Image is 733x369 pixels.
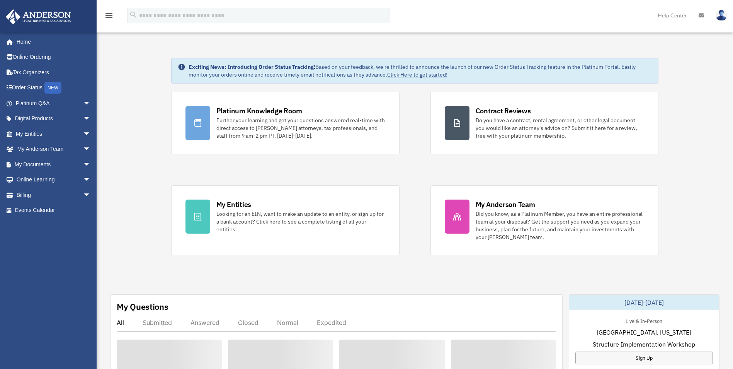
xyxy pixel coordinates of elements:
a: My Entities Looking for an EIN, want to make an update to an entity, or sign up for a bank accoun... [171,185,400,255]
span: arrow_drop_down [83,187,99,203]
span: arrow_drop_down [83,142,99,157]
div: Do you have a contract, rental agreement, or other legal document you would like an attorney's ad... [476,116,645,140]
div: Closed [238,319,259,326]
a: My Documentsarrow_drop_down [5,157,102,172]
div: Normal [277,319,298,326]
a: My Entitiesarrow_drop_down [5,126,102,142]
a: Events Calendar [5,203,102,218]
div: My Entities [216,200,251,209]
strong: Exciting News: Introducing Order Status Tracking! [189,63,315,70]
a: Click Here to get started! [387,71,447,78]
div: Further your learning and get your questions answered real-time with direct access to [PERSON_NAM... [216,116,385,140]
div: Live & In-Person [619,316,668,325]
a: Order StatusNEW [5,80,102,96]
div: Looking for an EIN, want to make an update to an entity, or sign up for a bank account? Click her... [216,210,385,233]
div: Based on your feedback, we're thrilled to announce the launch of our new Order Status Tracking fe... [189,63,652,79]
a: Home [5,34,99,50]
div: Contract Reviews [476,106,531,116]
div: NEW [44,82,61,94]
span: arrow_drop_down [83,172,99,188]
a: My Anderson Teamarrow_drop_down [5,142,102,157]
div: Platinum Knowledge Room [216,106,302,116]
a: menu [104,14,114,20]
span: arrow_drop_down [83,157,99,173]
span: arrow_drop_down [83,126,99,142]
a: Digital Productsarrow_drop_down [5,111,102,126]
div: Expedited [317,319,346,326]
a: Platinum Knowledge Room Further your learning and get your questions answered real-time with dire... [171,92,400,154]
div: Did you know, as a Platinum Member, you have an entire professional team at your disposal? Get th... [476,210,645,241]
div: Submitted [143,319,172,326]
i: search [129,10,138,19]
span: arrow_drop_down [83,111,99,127]
div: All [117,319,124,326]
img: Anderson Advisors Platinum Portal [3,9,73,24]
a: Platinum Q&Aarrow_drop_down [5,96,102,111]
a: Tax Organizers [5,65,102,80]
div: My Questions [117,301,168,313]
a: Billingarrow_drop_down [5,187,102,203]
div: Answered [190,319,219,326]
span: Structure Implementation Workshop [593,340,695,349]
a: My Anderson Team Did you know, as a Platinum Member, you have an entire professional team at your... [430,185,659,255]
i: menu [104,11,114,20]
div: [DATE]-[DATE] [569,295,719,310]
span: [GEOGRAPHIC_DATA], [US_STATE] [597,328,691,337]
span: arrow_drop_down [83,96,99,111]
a: Sign Up [575,352,713,364]
div: My Anderson Team [476,200,535,209]
a: Contract Reviews Do you have a contract, rental agreement, or other legal document you would like... [430,92,659,154]
a: Online Learningarrow_drop_down [5,172,102,188]
a: Online Ordering [5,50,102,65]
img: User Pic [716,10,727,21]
